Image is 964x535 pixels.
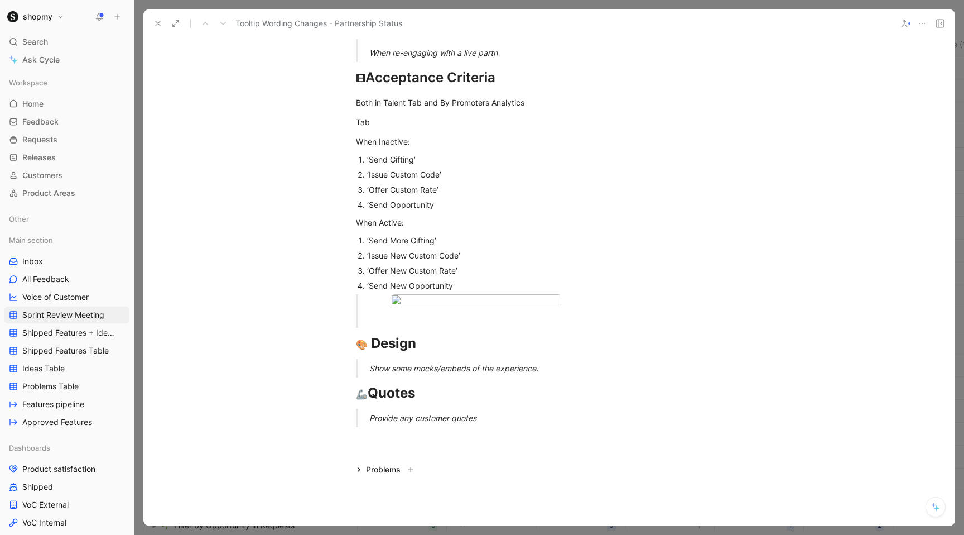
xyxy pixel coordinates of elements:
span: Product satisfaction [22,464,95,475]
a: Problems Table [4,378,129,395]
div: Problems [366,463,401,476]
div: ‘Offer New Custom Rate’ [367,265,742,276]
a: Voice of Customer [4,289,129,305]
a: Approved Features [4,414,129,431]
span: Main section [9,235,53,246]
span: Search [22,35,48,49]
span: Shipped [22,481,53,493]
div: ‘Issue Custom Code’ [367,169,742,180]
div: Workspace [4,74,129,91]
div: Dashboards [4,440,129,456]
a: Home [4,95,129,112]
span: Features pipeline [22,399,84,410]
a: Ideas Table [4,360,129,377]
em: Show some mocks/embeds of the experience. [369,364,538,373]
div: ‘Send Opportunity' [367,199,742,211]
span: Ideas Table [22,363,65,374]
span: Sprint Review Meeting [22,309,104,321]
span: Shipped Features + Ideas Table [22,327,116,338]
div: ‘Send New Opportunity' [367,280,742,292]
div: Problems [351,463,422,476]
a: Sprint Review Meeting [4,307,129,323]
a: Product satisfaction [4,461,129,477]
span: Shipped Features Table [22,345,109,356]
span: Voice of Customer [22,292,89,303]
div: Other [4,211,129,231]
div: Search [4,34,129,50]
a: Features pipeline [4,396,129,413]
a: Releases [4,149,129,166]
img: Screenshot 2025-09-02 at 2.44.06 PM.png [391,294,562,309]
span: Tooltip Wording Changes - Partnership Status [235,17,402,30]
h1: shopmy [23,12,52,22]
span: Home [22,98,44,109]
span: Other [9,213,29,224]
a: All Feedback [4,271,129,288]
div: Main sectionInboxAll FeedbackVoice of CustomerSprint Review MeetingShipped Features + Ideas Table... [4,232,129,431]
a: Requests [4,131,129,148]
a: Product Areas [4,185,129,202]
div: Main section [4,232,129,249]
a: VoC Internal [4,514,129,531]
div: ‘Offer Custom Rate’ [367,184,742,195]
span: Customers [22,170,62,181]
span: Dashboards [9,442,50,453]
a: VoC External [4,496,129,513]
a: Shipped [4,479,129,495]
div: ‘Send More Gifting’ [367,235,742,246]
a: Customers [4,167,129,184]
a: Shipped Features Table [4,342,129,359]
div: ‘Issue New Custom Code’ [367,250,742,261]
em: Provide any customer quotes [369,413,476,423]
a: Feedback [4,113,129,130]
a: Inbox [4,253,129,270]
div: When Active: [356,217,742,228]
button: shopmyshopmy [4,9,67,25]
div: Other [4,211,129,227]
strong: Design [371,335,416,351]
span: Ask Cycle [22,53,60,66]
img: shopmy [7,11,18,22]
span: Approved Features [22,417,92,428]
strong: Quotes [368,385,415,401]
div: When Inactive: [356,136,742,147]
span: Workspace [9,77,47,88]
span: 🎞 [356,73,365,84]
span: VoC Internal [22,517,66,528]
span: VoC External [22,499,69,510]
a: Ask Cycle [4,51,129,68]
div: When re-engaging with a live partn [369,47,755,59]
span: Problems Table [22,381,79,392]
span: Inbox [22,256,43,267]
a: Shipped Features + Ideas Table [4,324,129,341]
div: Acceptance Criteria [356,68,742,88]
span: 🦾 [356,389,368,400]
span: Requests [22,134,57,145]
span: All Feedback [22,274,69,285]
div: Tab [356,116,742,128]
div: ‘Send Gifting’ [367,154,742,165]
div: Both in Talent Tab and By Promoters Analytics [356,97,742,108]
span: Product Areas [22,188,75,199]
span: 🎨 [356,339,368,350]
span: Feedback [22,116,59,127]
span: Releases [22,152,56,163]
